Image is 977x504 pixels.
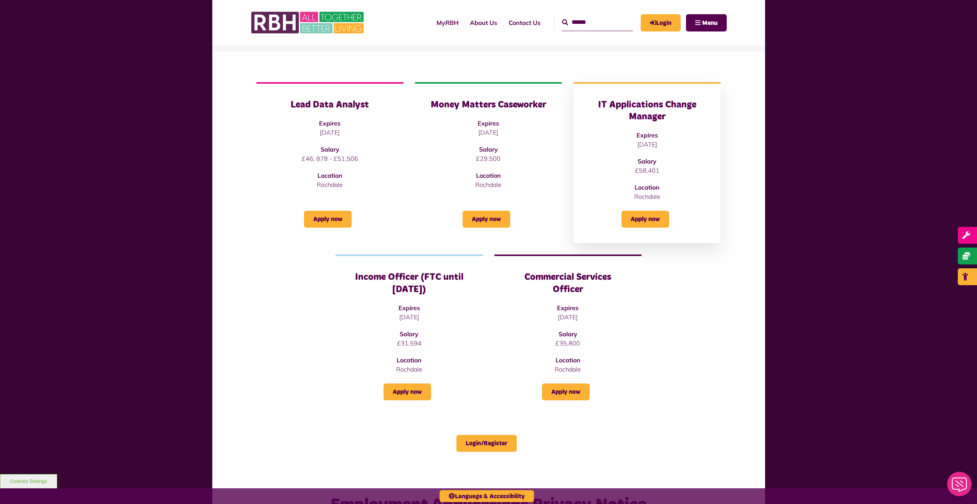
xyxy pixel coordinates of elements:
a: Login/Register [456,435,517,452]
a: MyRBH [641,14,681,31]
p: £46, 878 - £51,506 [272,154,388,163]
p: £35,800 [510,339,626,348]
p: [DATE] [510,312,626,322]
a: Apply now [542,383,590,400]
h3: Money Matters Caseworker [430,99,547,111]
a: About Us [464,12,503,33]
a: Contact Us [503,12,546,33]
strong: Salary [559,330,577,338]
p: £29,500 [430,154,547,163]
a: Apply now [622,211,669,228]
p: [DATE] [430,128,547,137]
strong: Expires [636,131,658,139]
strong: Location [317,172,342,179]
strong: Location [555,356,580,364]
strong: Salary [321,145,339,153]
h3: Commercial Services Officer [510,271,626,295]
strong: Salary [400,330,418,338]
strong: Expires [398,304,420,312]
strong: Location [397,356,422,364]
strong: Location [476,172,501,179]
p: Rochdale [510,365,626,374]
p: [DATE] [351,312,467,322]
h3: Income Officer (FTC until [DATE]) [351,271,467,295]
p: Rochdale [272,180,388,189]
strong: Expires [557,304,579,312]
span: Menu [702,20,717,26]
button: Navigation [686,14,727,31]
a: Apply now [463,211,510,228]
strong: Salary [638,157,656,165]
iframe: Netcall Web Assistant for live chat [942,469,977,504]
button: Language & Accessibility [440,490,534,502]
p: £31,594 [351,339,467,348]
input: Search [562,14,633,31]
p: Rochdale [430,180,547,189]
p: £58,401 [589,166,705,175]
strong: Location [635,183,660,191]
strong: Expires [319,119,341,127]
h3: Lead Data Analyst [272,99,388,111]
p: [DATE] [589,140,705,149]
strong: Salary [479,145,498,153]
a: Apply now [304,211,352,228]
a: Apply now [384,383,431,400]
strong: Expires [478,119,499,127]
img: RBH [251,8,366,38]
p: Rochdale [589,192,705,201]
h3: IT Applications Change Manager [589,99,705,123]
p: Rochdale [351,365,467,374]
a: MyRBH [431,12,464,33]
p: [DATE] [272,128,388,137]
